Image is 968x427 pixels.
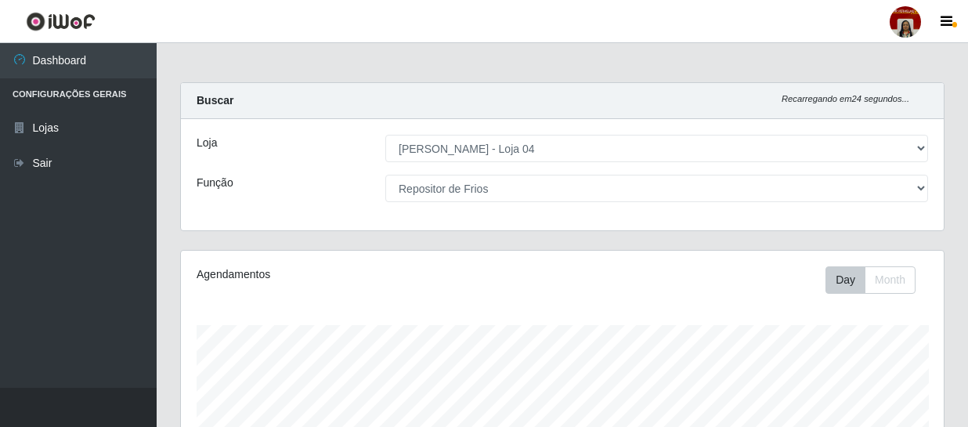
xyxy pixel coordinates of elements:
label: Loja [197,135,217,151]
strong: Buscar [197,94,233,107]
button: Month [865,266,916,294]
div: Agendamentos [197,266,488,283]
div: Toolbar with button groups [825,266,928,294]
button: Day [825,266,865,294]
i: Recarregando em 24 segundos... [782,94,909,103]
img: CoreUI Logo [26,12,96,31]
label: Função [197,175,233,191]
div: First group [825,266,916,294]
